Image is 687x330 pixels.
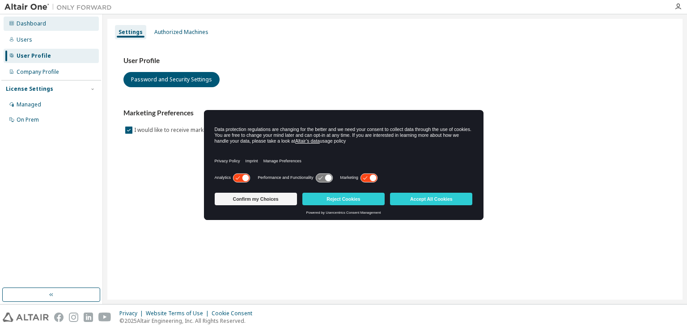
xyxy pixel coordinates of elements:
[119,310,146,317] div: Privacy
[17,36,32,43] div: Users
[123,109,666,118] h3: Marketing Preferences
[4,3,116,12] img: Altair One
[17,52,51,59] div: User Profile
[146,310,212,317] div: Website Terms of Use
[6,85,53,93] div: License Settings
[98,313,111,322] img: youtube.svg
[17,20,46,27] div: Dashboard
[3,313,49,322] img: altair_logo.svg
[119,29,143,36] div: Settings
[84,313,93,322] img: linkedin.svg
[123,56,666,65] h3: User Profile
[134,125,265,135] label: I would like to receive marketing emails from Altair
[69,313,78,322] img: instagram.svg
[154,29,208,36] div: Authorized Machines
[123,72,220,87] button: Password and Security Settings
[17,101,41,108] div: Managed
[54,313,64,322] img: facebook.svg
[17,116,39,123] div: On Prem
[17,68,59,76] div: Company Profile
[212,310,258,317] div: Cookie Consent
[119,317,258,325] p: © 2025 Altair Engineering, Inc. All Rights Reserved.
